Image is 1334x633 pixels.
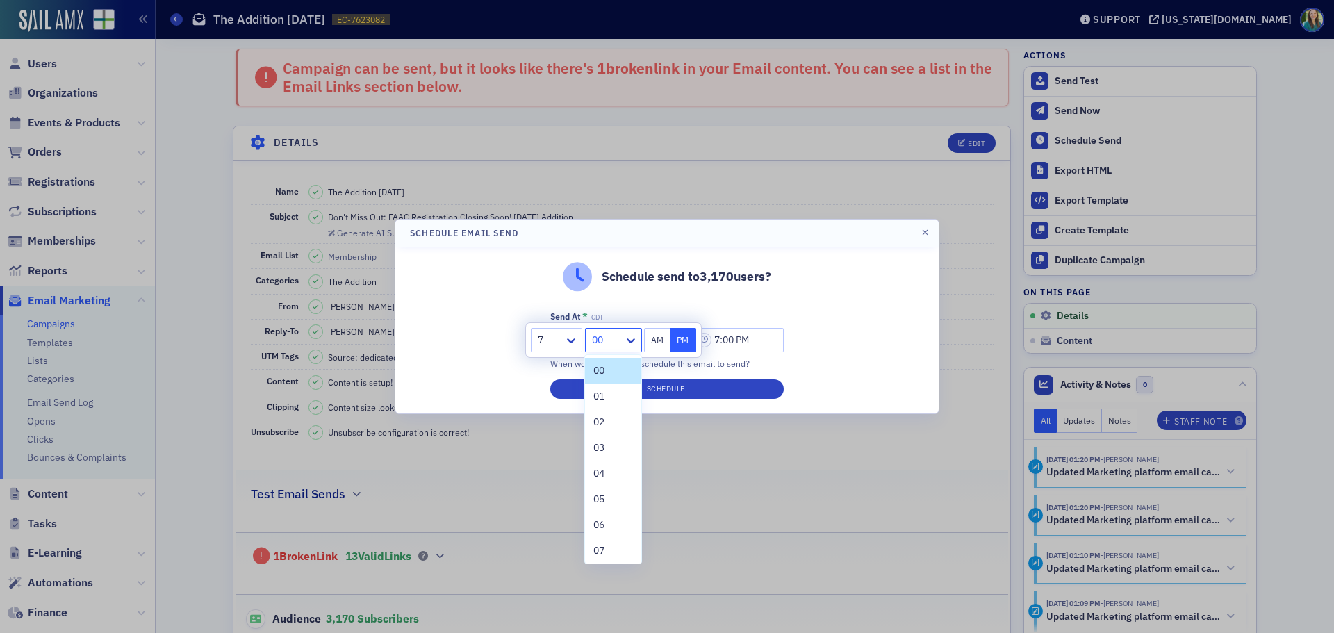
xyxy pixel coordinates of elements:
span: 05 [593,492,604,507]
span: 01 [593,389,604,404]
div: Send At [550,311,581,322]
p: Schedule send to 3,170 users? [602,268,771,286]
input: 00:00 AM [694,328,784,352]
span: 06 [593,518,604,532]
span: 03 [593,441,604,455]
button: Schedule! [550,379,784,399]
button: AM [644,328,670,352]
span: 00 [593,363,604,378]
span: 02 [593,415,604,429]
span: CDT [591,313,603,322]
span: 07 [593,543,604,558]
div: When would you like to schedule this email to send? [550,357,784,370]
abbr: This field is required [582,311,588,323]
h4: Schedule Email Send [410,227,518,239]
span: 04 [593,466,604,481]
button: PM [670,328,697,352]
